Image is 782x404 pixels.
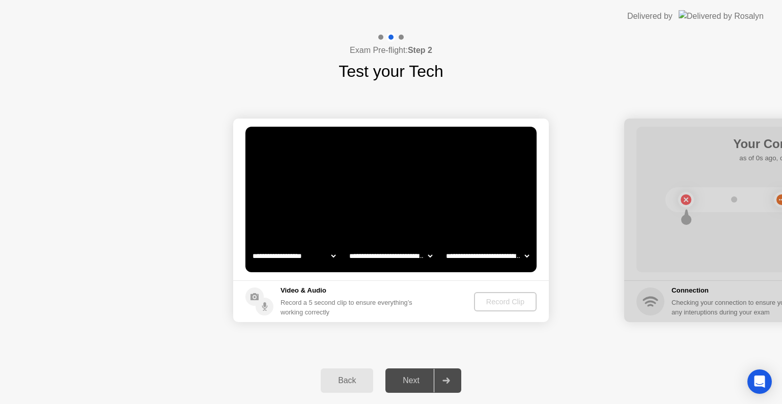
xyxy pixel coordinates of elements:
[388,376,434,385] div: Next
[747,369,772,394] div: Open Intercom Messenger
[478,298,533,306] div: Record Clip
[250,246,338,266] select: Available cameras
[281,298,416,317] div: Record a 5 second clip to ensure everything’s working correctly
[474,292,537,311] button: Record Clip
[321,368,373,393] button: Back
[679,10,764,22] img: Delivered by Rosalyn
[627,10,673,22] div: Delivered by
[281,285,416,296] h5: Video & Audio
[408,46,432,54] b: Step 2
[347,246,434,266] select: Available speakers
[324,376,370,385] div: Back
[350,44,432,56] h4: Exam Pre-flight:
[339,59,443,83] h1: Test your Tech
[417,138,429,150] div: !
[444,246,531,266] select: Available microphones
[424,138,436,150] div: . . .
[385,368,461,393] button: Next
